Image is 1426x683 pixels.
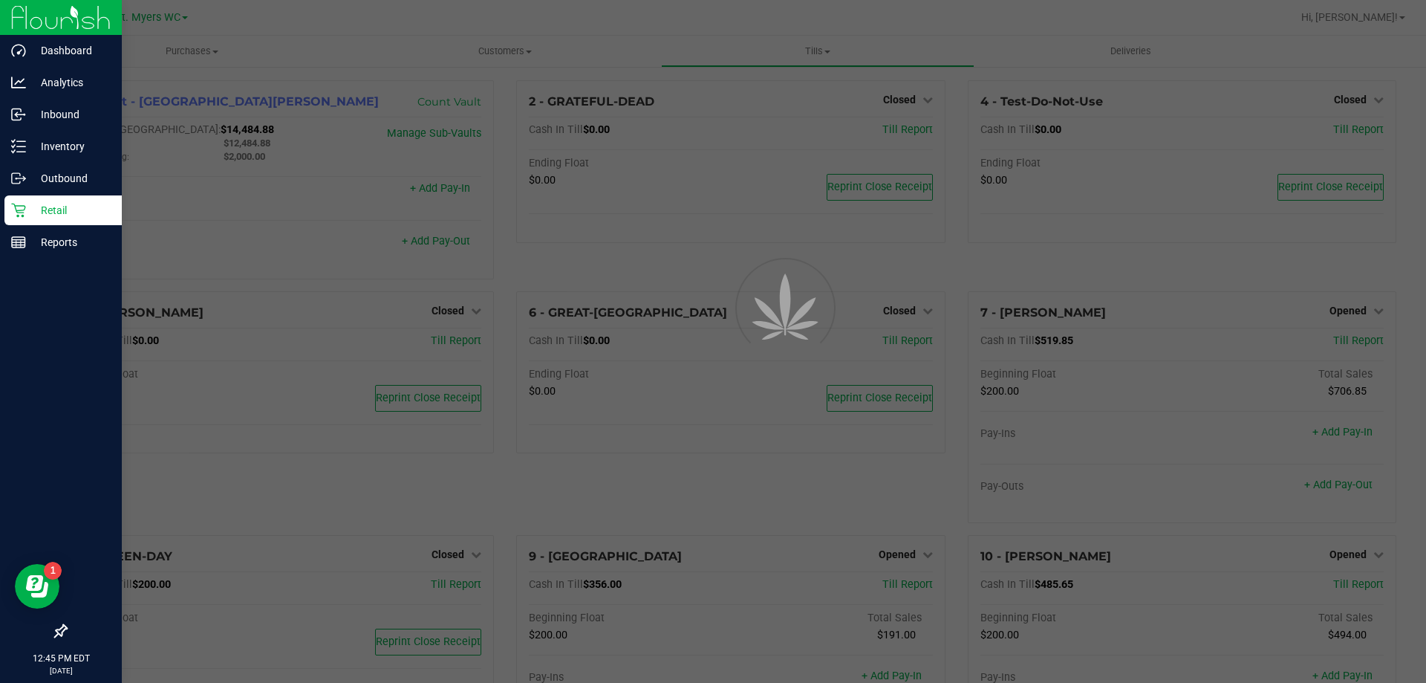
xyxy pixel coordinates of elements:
[11,235,26,250] inline-svg: Reports
[7,665,115,676] p: [DATE]
[26,201,115,219] p: Retail
[26,137,115,155] p: Inventory
[11,171,26,186] inline-svg: Outbound
[11,75,26,90] inline-svg: Analytics
[26,169,115,187] p: Outbound
[11,107,26,122] inline-svg: Inbound
[26,233,115,251] p: Reports
[11,139,26,154] inline-svg: Inventory
[11,203,26,218] inline-svg: Retail
[15,564,59,609] iframe: Resource center
[7,652,115,665] p: 12:45 PM EDT
[11,43,26,58] inline-svg: Dashboard
[26,74,115,91] p: Analytics
[26,42,115,59] p: Dashboard
[44,562,62,580] iframe: Resource center unread badge
[26,106,115,123] p: Inbound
